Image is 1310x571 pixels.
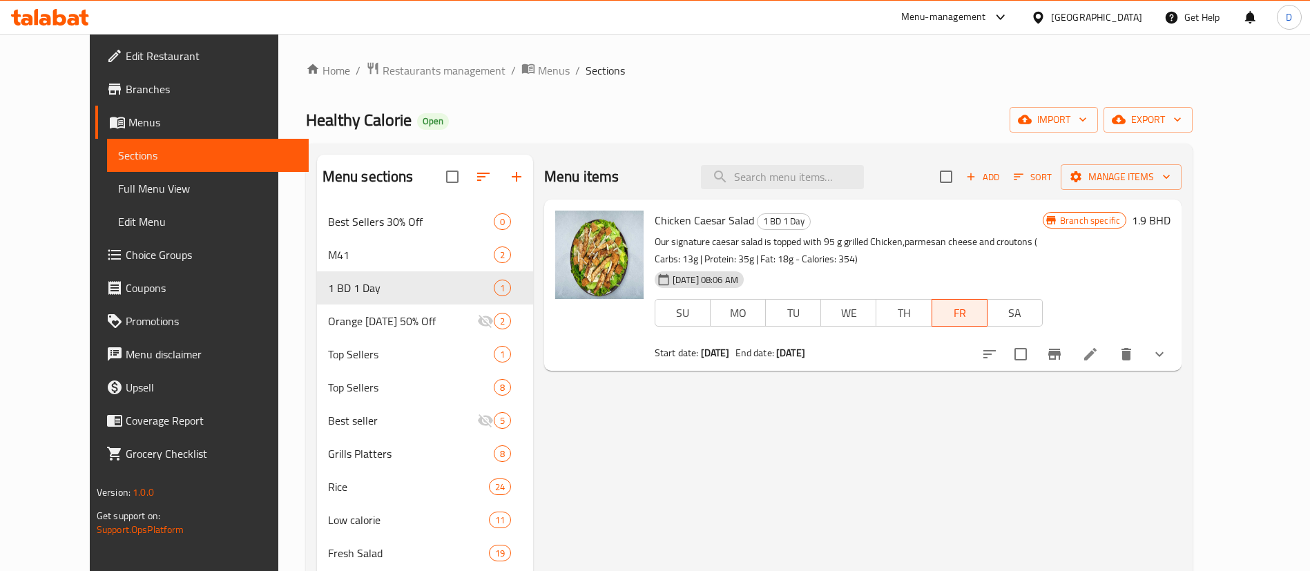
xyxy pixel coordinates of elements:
a: Coupons [95,271,309,304]
h2: Menu sections [322,166,414,187]
div: Grills Platters8 [317,437,533,470]
span: 24 [490,481,510,494]
span: Menu disclaimer [126,346,298,362]
li: / [575,62,580,79]
span: Promotions [126,313,298,329]
div: Orange Friday 50% Off [328,313,477,329]
span: End date: [735,344,774,362]
a: Grocery Checklist [95,437,309,470]
li: / [511,62,516,79]
span: Start date: [655,344,699,362]
span: Coupons [126,280,298,296]
span: 11 [490,514,510,527]
span: Chicken Caesar Salad [655,210,754,231]
button: SA [987,299,1043,327]
span: Branch specific [1054,214,1126,227]
span: Rice [328,478,489,495]
button: sort-choices [973,338,1006,371]
p: Our signature caesar salad is topped with 95 g grilled Chicken,parmesan cheese and croutons ( Car... [655,233,1043,268]
a: Support.OpsPlatform [97,521,184,539]
div: M412 [317,238,533,271]
span: 0 [494,215,510,229]
span: FR [938,303,982,323]
span: Open [417,115,449,127]
a: Edit Menu [107,205,309,238]
span: Healthy Calorie [306,104,412,135]
div: items [494,346,511,362]
a: Promotions [95,304,309,338]
a: Menu disclaimer [95,338,309,371]
div: 1 BD 1 Day1 [317,271,533,304]
span: D [1286,10,1292,25]
div: Menu-management [901,9,986,26]
a: Choice Groups [95,238,309,271]
span: 8 [494,381,510,394]
a: Menus [95,106,309,139]
span: Best seller [328,412,477,429]
span: Add [964,169,1001,185]
span: Sort items [1005,166,1061,188]
div: items [489,545,511,561]
div: Grills Platters [328,445,494,462]
span: SA [993,303,1037,323]
h6: 1.9 BHD [1132,211,1171,230]
div: Top Sellers1 [317,338,533,371]
span: MO [716,303,760,323]
a: Coverage Report [95,404,309,437]
a: Edit menu item [1082,346,1099,362]
span: Upsell [126,379,298,396]
button: show more [1143,338,1176,371]
div: [GEOGRAPHIC_DATA] [1051,10,1142,25]
button: SU [655,299,711,327]
span: Sort sections [467,160,500,193]
button: TU [765,299,821,327]
span: Get support on: [97,507,160,525]
span: Low calorie [328,512,489,528]
span: Restaurants management [383,62,505,79]
span: 1 BD 1 Day [328,280,494,296]
span: SU [661,303,705,323]
span: 1 BD 1 Day [758,213,810,229]
span: [DATE] 08:06 AM [667,273,744,287]
span: M41 [328,246,494,263]
span: Grocery Checklist [126,445,298,462]
span: Best Sellers 30% Off [328,213,494,230]
span: 1 [494,282,510,295]
span: Edit Restaurant [126,48,298,64]
div: items [494,213,511,230]
span: Select all sections [438,162,467,191]
span: Orange [DATE] 50% Off [328,313,477,329]
svg: Show Choices [1151,346,1168,362]
div: 1 BD 1 Day [757,213,811,230]
span: 1.0.0 [133,483,154,501]
img: Chicken Caesar Salad [555,211,644,299]
span: 2 [494,315,510,328]
div: items [494,246,511,263]
span: WE [827,303,871,323]
button: MO [710,299,766,327]
span: 5 [494,414,510,427]
div: Top Sellers8 [317,371,533,404]
div: Top Sellers [328,346,494,362]
button: Add section [500,160,533,193]
span: 8 [494,447,510,461]
button: Add [961,166,1005,188]
span: Menus [538,62,570,79]
span: Fresh Salad [328,545,489,561]
span: import [1021,111,1087,128]
span: 2 [494,249,510,262]
a: Full Menu View [107,172,309,205]
span: Sections [118,147,298,164]
div: items [494,412,511,429]
input: search [701,165,864,189]
div: items [489,478,511,495]
button: Manage items [1061,164,1182,190]
li: / [356,62,360,79]
span: Branches [126,81,298,97]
